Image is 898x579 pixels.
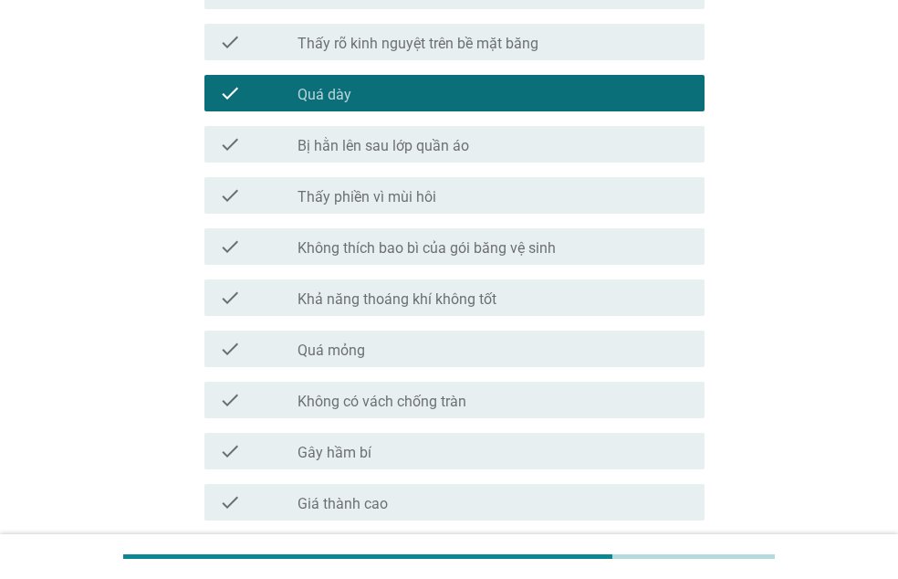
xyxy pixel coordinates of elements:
[219,236,241,258] i: check
[298,290,496,309] label: Khả năng thoáng khí không tốt
[298,86,351,104] label: Quá dày
[298,393,466,411] label: Không có vách chống tràn
[219,82,241,104] i: check
[219,338,241,360] i: check
[298,495,388,513] label: Giá thành cao
[219,133,241,155] i: check
[298,35,538,53] label: Thấy rõ kinh nguyệt trên bề mặt băng
[219,31,241,53] i: check
[298,239,556,258] label: Không thích bao bì của gói băng vệ sinh
[298,188,436,206] label: Thấy phiền vì mùi hôi
[219,491,241,513] i: check
[219,184,241,206] i: check
[219,287,241,309] i: check
[219,440,241,462] i: check
[298,137,469,155] label: Bị hằn lên sau lớp quần áo
[298,342,365,360] label: Quá mỏng
[298,444,371,462] label: Gây hầm bí
[219,389,241,411] i: check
